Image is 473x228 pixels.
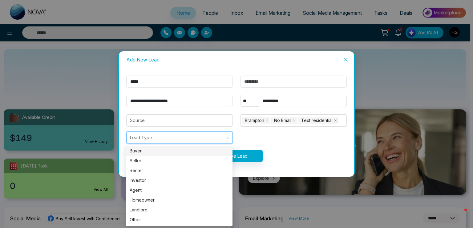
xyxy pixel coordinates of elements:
span: close [334,119,337,122]
span: close [265,119,269,122]
span: Brampton [242,117,270,124]
div: Buyer [126,146,232,156]
div: Renter [130,167,229,174]
span: No Email [274,117,291,124]
div: Homeowner [130,197,229,203]
span: close [343,57,348,62]
span: No Email [271,117,297,124]
div: Investor [130,177,229,184]
span: close [293,119,296,122]
div: Investor [126,175,232,185]
button: Close [338,51,354,68]
button: Save Lead [211,150,263,162]
div: Other [126,215,232,225]
div: Add New Lead [126,56,347,63]
div: Agent [130,187,229,194]
span: Text residential [298,117,338,124]
div: Seller [130,157,229,164]
div: Buyer [130,147,229,154]
span: Brampton [245,117,264,124]
div: Landlord [130,206,229,213]
div: Seller [126,156,232,166]
div: Homeowner [126,195,232,205]
div: Agent [126,185,232,195]
div: Renter [126,166,232,175]
div: Landlord [126,205,232,215]
iframe: Intercom live chat [452,207,467,222]
span: Text residential [301,117,333,124]
div: Other [130,216,229,223]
